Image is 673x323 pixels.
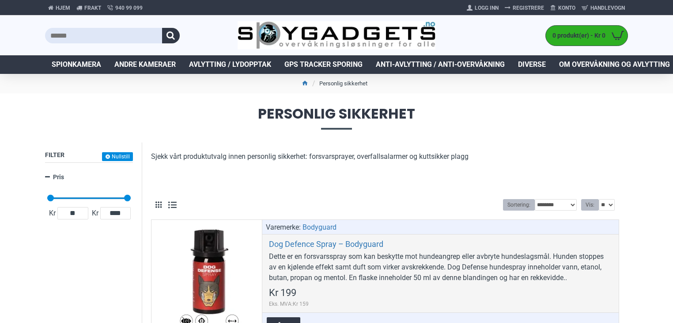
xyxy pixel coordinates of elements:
span: Registrere [513,4,544,12]
span: Andre kameraer [114,59,176,70]
label: Sortering: [503,199,535,211]
span: Avlytting / Lydopptak [189,59,271,70]
span: Kr [47,208,57,219]
a: Anti-avlytting / Anti-overvåkning [369,55,511,74]
span: Anti-avlytting / Anti-overvåkning [376,59,505,70]
span: GPS Tracker Sporing [284,59,363,70]
span: 940 99 099 [115,4,143,12]
a: Diverse [511,55,552,74]
a: Konto [547,1,578,15]
span: 0 produkt(er) - Kr 0 [546,31,608,40]
img: SpyGadgets.no [238,21,436,50]
span: Om overvåkning og avlytting [559,59,670,70]
a: Andre kameraer [108,55,182,74]
span: Spionkamera [52,59,101,70]
a: Dog Defence Spray – Bodyguard [269,239,383,249]
a: Avlytting / Lydopptak [182,55,278,74]
span: Diverse [518,59,546,70]
a: Logg Inn [464,1,502,15]
span: Filter [45,151,64,158]
span: Varemerke: [266,222,301,233]
span: Handlevogn [590,4,625,12]
span: Frakt [84,4,101,12]
a: Handlevogn [578,1,628,15]
a: Bodyguard [302,222,336,233]
a: Registrere [502,1,547,15]
a: 0 produkt(er) - Kr 0 [546,26,628,46]
a: Pris [45,169,133,185]
span: Personlig sikkerhet [45,107,628,129]
button: Nullstill [102,152,133,161]
span: Kr 199 [269,288,296,298]
a: GPS Tracker Sporing [278,55,369,74]
span: Eks. MVA:Kr 159 [269,300,309,308]
span: Konto [558,4,575,12]
span: Kr [90,208,100,219]
a: Spionkamera [45,55,108,74]
div: Dette er en forsvarsspray som kan beskytte mot hundeangrep eller avbryte hundeslagsmål. Hunden st... [269,251,612,283]
span: Logg Inn [475,4,499,12]
label: Vis: [581,199,599,211]
span: Hjem [56,4,70,12]
p: Sjekk vårt produktutvalg innen personlig sikkerhet: forsvarsprayer, overfallsalarmer og kuttsikke... [151,151,619,162]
